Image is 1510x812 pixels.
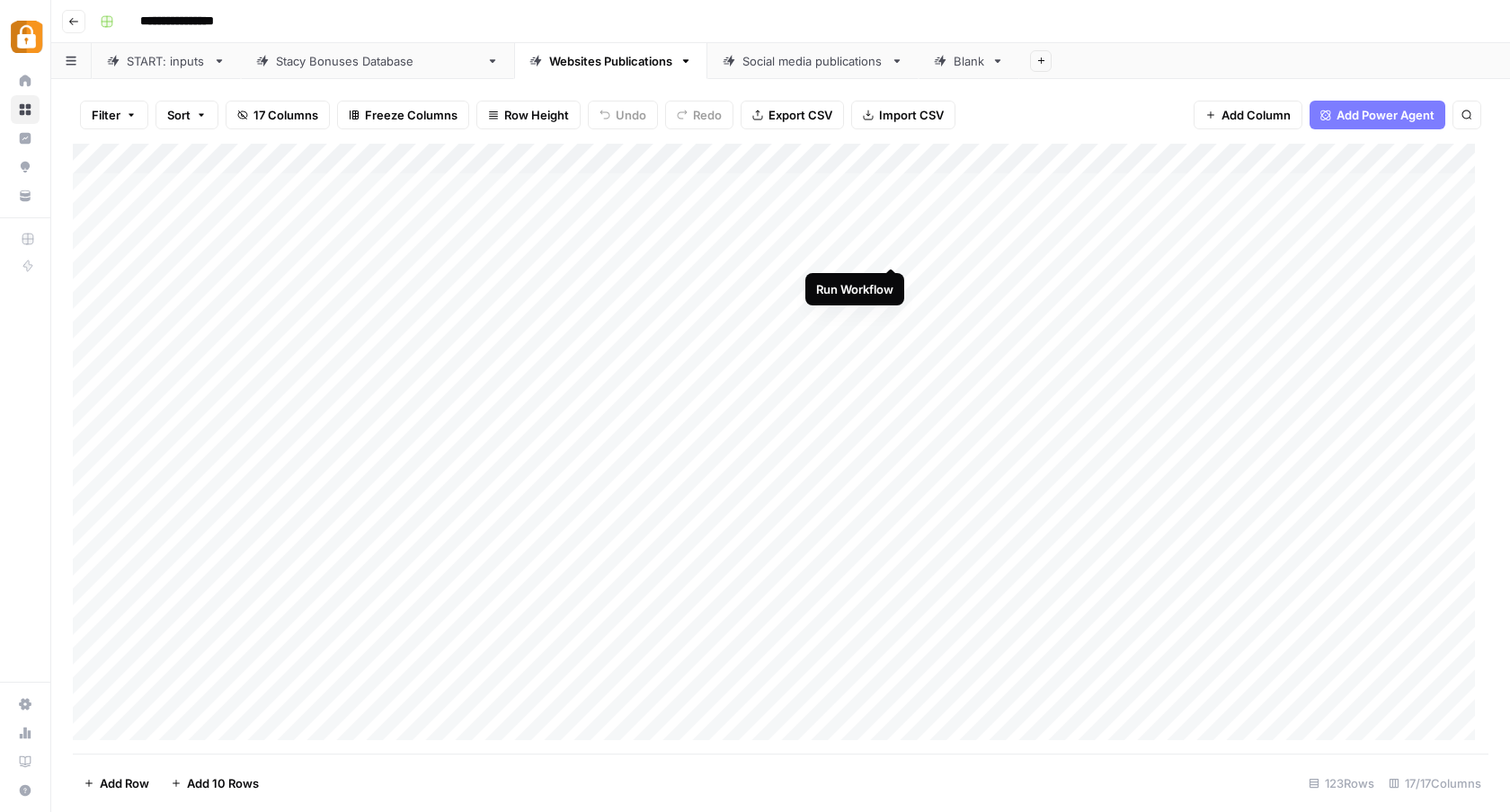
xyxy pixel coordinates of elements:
a: Your Data [11,181,40,210]
span: 17 Columns [253,106,318,124]
button: Add 10 Rows [160,769,270,798]
button: Add Column [1194,101,1302,129]
span: Add Row [100,774,149,792]
img: Adzz Logo [11,21,43,53]
button: Freeze Columns [337,101,469,129]
button: Row Height [476,101,581,129]
span: Filter [92,106,120,124]
button: Sort [155,101,218,129]
div: [PERSON_NAME] Bonuses Database [276,52,479,70]
button: Add Row [73,769,160,798]
a: Insights [11,124,40,153]
button: Redo [665,101,733,129]
a: START: inputs [92,43,241,79]
span: Redo [693,106,722,124]
div: Social media publications [742,52,884,70]
a: Browse [11,95,40,124]
span: Undo [616,106,646,124]
span: Freeze Columns [365,106,457,124]
div: Run Workflow [816,280,893,298]
span: Add Power Agent [1337,106,1434,124]
span: Row Height [504,106,569,124]
button: Undo [588,101,658,129]
div: START: inputs [127,52,206,70]
a: Social media publications [707,43,919,79]
button: Import CSV [851,101,955,129]
span: Add Column [1221,106,1291,124]
button: 17 Columns [226,101,330,129]
a: Blank [919,43,1019,79]
span: Add 10 Rows [187,774,259,792]
a: Home [11,66,40,95]
div: Blank [954,52,984,70]
a: Websites Publications [514,43,707,79]
div: 17/17 Columns [1381,769,1488,798]
div: Websites Publications [549,52,672,70]
a: Opportunities [11,153,40,181]
a: Settings [11,690,40,719]
div: 123 Rows [1301,769,1381,798]
a: [PERSON_NAME] Bonuses Database [241,43,514,79]
a: Usage [11,719,40,747]
span: Sort [167,106,191,124]
button: Filter [80,101,148,129]
button: Help + Support [11,776,40,805]
button: Workspace: Adzz [11,14,40,59]
button: Export CSV [741,101,844,129]
a: Learning Hub [11,747,40,776]
span: Export CSV [768,106,832,124]
button: Add Power Agent [1310,101,1445,129]
span: Import CSV [879,106,944,124]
